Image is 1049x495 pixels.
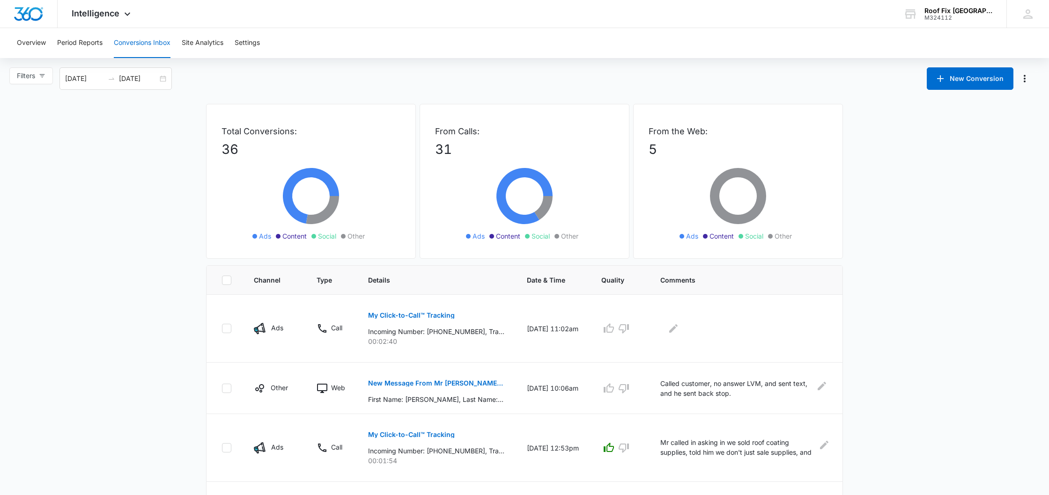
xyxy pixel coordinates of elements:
span: Quality [601,275,624,285]
button: Site Analytics [182,28,223,58]
span: Other [561,231,578,241]
button: New Conversion [927,67,1013,90]
p: 00:01:54 [368,456,504,466]
button: Overview [17,28,46,58]
button: My Click-to-Call™ Tracking [368,304,455,327]
input: Start date [65,73,104,84]
p: New Message From Mr [PERSON_NAME] Fix | Roof Replacement and Roof Repair Company [368,380,504,386]
span: Comments [660,275,814,285]
span: Content [282,231,307,241]
td: [DATE] 10:06am [516,363,590,414]
p: 5 [649,139,827,159]
p: 31 [435,139,614,159]
span: Other [775,231,792,241]
p: Call [331,442,342,452]
span: Content [709,231,734,241]
button: Period Reports [57,28,103,58]
button: My Click-to-Call™ Tracking [368,423,455,446]
button: Conversions Inbox [114,28,170,58]
span: Ads [473,231,485,241]
span: Details [368,275,491,285]
span: Ads [259,231,271,241]
p: Incoming Number: [PHONE_NUMBER], Tracking Number: [PHONE_NUMBER], Ring To: [PHONE_NUMBER], Caller... [368,327,504,336]
button: Manage Numbers [1017,71,1032,86]
p: Ads [271,323,283,333]
span: Content [496,231,520,241]
button: Filters [9,67,53,84]
p: Mr called in asking in we sold roof coating supplies, told him we don't just sale supplies, and t... [660,437,815,459]
span: to [108,75,115,82]
p: Ads [271,442,283,452]
span: Other [347,231,365,241]
td: [DATE] 12:53pm [516,414,590,482]
button: New Message From Mr [PERSON_NAME] Fix | Roof Replacement and Roof Repair Company [368,372,504,394]
div: account id [924,15,993,21]
span: Date & Time [527,275,565,285]
button: Settings [235,28,260,58]
span: swap-right [108,75,115,82]
span: Social [532,231,550,241]
button: Edit Comments [666,321,681,336]
p: My Click-to-Call™ Tracking [368,312,455,319]
p: First Name: [PERSON_NAME], Last Name: [PERSON_NAME], Phone: [PHONE_NUMBER], Address: [STREET_ADDR... [368,394,504,404]
span: Filters [17,71,35,81]
span: Intelligence [72,8,119,18]
input: End date [119,73,158,84]
p: Called customer, no answer LVM, and sent text, and he sent back stop. [660,379,811,398]
p: Other [271,383,288,393]
button: Edit Comments [821,437,827,452]
p: From the Web: [649,125,827,138]
span: Channel [254,275,281,285]
p: Total Conversions: [222,125,400,138]
span: Social [745,231,763,241]
button: Edit Comments [816,379,827,393]
span: Type [317,275,332,285]
td: [DATE] 11:02am [516,295,590,363]
span: Ads [686,231,698,241]
p: Call [331,323,342,333]
p: My Click-to-Call™ Tracking [368,431,455,438]
p: Incoming Number: [PHONE_NUMBER], Tracking Number: [PHONE_NUMBER], Ring To: [PHONE_NUMBER], Caller... [368,446,504,456]
p: From Calls: [435,125,614,138]
p: 36 [222,139,400,159]
span: Social [318,231,336,241]
p: 00:02:40 [368,336,504,346]
p: Web [331,383,345,393]
div: account name [924,7,993,15]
